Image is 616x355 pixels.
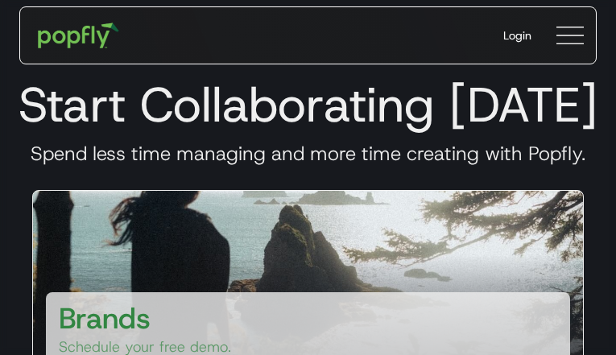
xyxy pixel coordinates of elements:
[59,299,151,337] h3: Brands
[27,11,130,60] a: home
[503,27,531,43] div: Login
[490,14,544,56] a: Login
[13,76,603,134] h1: Start Collaborating [DATE]
[13,142,603,166] h3: Spend less time managing and more time creating with Popfly.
